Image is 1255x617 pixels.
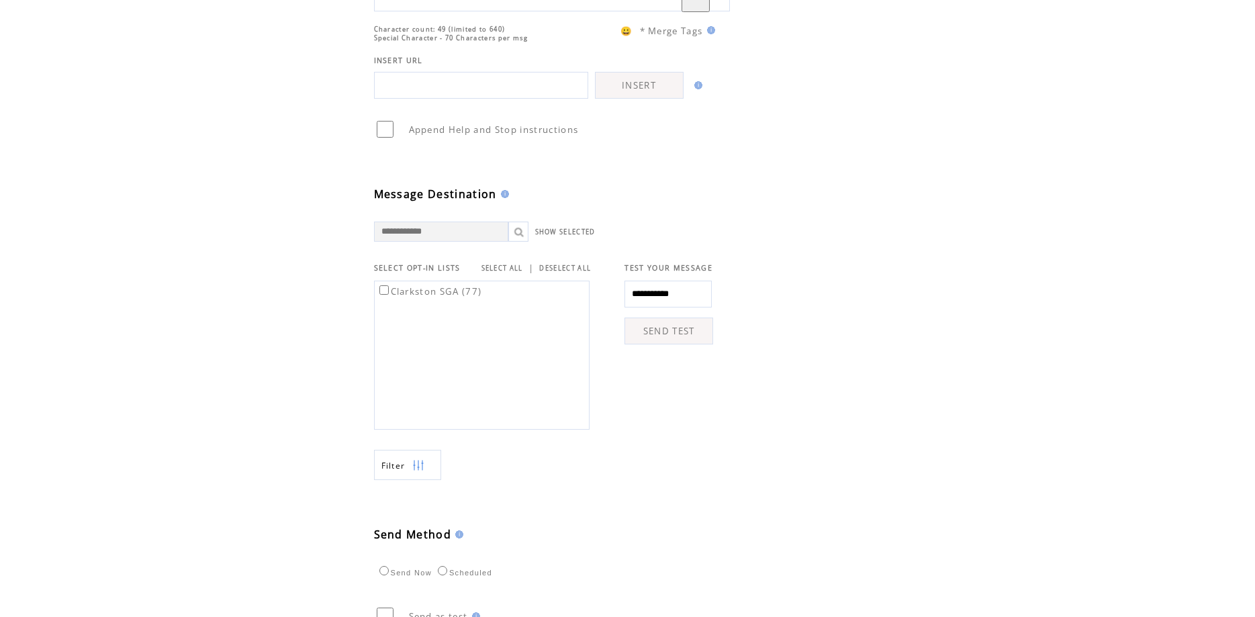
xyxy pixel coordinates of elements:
input: Scheduled [438,566,447,575]
a: INSERT [595,72,684,99]
img: help.gif [703,26,715,34]
a: Filter [374,450,441,480]
input: Clarkston SGA (77) [379,285,389,295]
a: DESELECT ALL [539,264,591,273]
img: filters.png [412,450,424,481]
label: Clarkston SGA (77) [377,285,482,297]
span: | [528,262,534,274]
span: SELECT OPT-IN LISTS [374,263,461,273]
span: Message Destination [374,187,497,201]
span: 😀 [620,25,633,37]
label: Scheduled [434,569,492,577]
span: Character count: 49 (limited to 640) [374,25,506,34]
a: SELECT ALL [481,264,523,273]
span: Show filters [381,460,406,471]
img: help.gif [690,81,702,89]
input: Send Now [379,566,389,575]
label: Send Now [376,569,432,577]
img: help.gif [497,190,509,198]
span: TEST YOUR MESSAGE [624,263,712,273]
a: SHOW SELECTED [535,228,596,236]
span: Special Character - 70 Characters per msg [374,34,528,42]
img: help.gif [451,530,463,538]
span: INSERT URL [374,56,423,65]
span: Append Help and Stop instructions [409,124,579,136]
span: * Merge Tags [640,25,703,37]
span: Send Method [374,527,452,542]
a: SEND TEST [624,318,713,344]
